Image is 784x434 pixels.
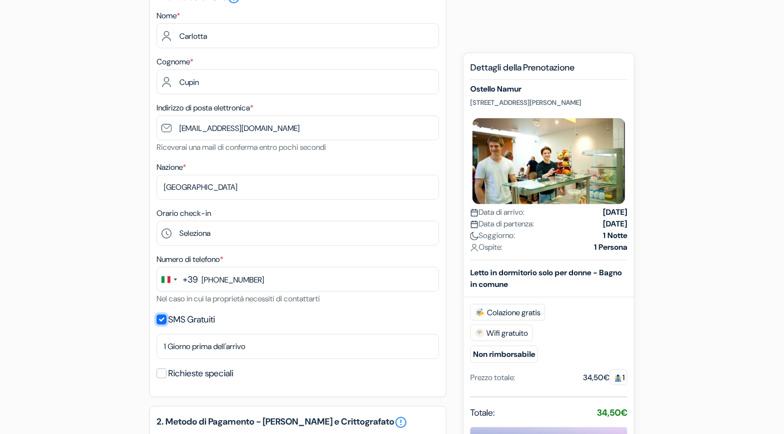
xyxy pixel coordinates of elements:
div: Prezzo totale: [470,372,515,383]
label: Numero di telefono [157,254,223,265]
label: Nome [157,10,180,22]
strong: 1 Notte [603,230,627,241]
div: +39 [183,273,198,286]
input: Inserisci il nome [157,23,439,48]
img: calendar.svg [470,220,479,229]
label: Nazione [157,162,186,173]
small: Non rimborsabile [470,346,538,363]
b: Letto in dormitorio solo per donne - Bagno in comune [470,268,622,289]
h5: Dettagli della Prenotazione [470,62,627,80]
strong: [DATE] [603,218,627,230]
strong: 34,50€ [597,407,627,418]
span: Data di arrivo: [470,206,525,218]
img: free_breakfast.svg [475,308,485,317]
span: Ospite: [470,241,502,253]
strong: 1 Persona [594,241,627,253]
img: user_icon.svg [470,244,479,252]
button: Change country, selected Italy (+39) [157,268,198,291]
input: 312 345 6789 [157,267,439,292]
label: SMS Gratuiti [168,312,215,327]
span: Colazione gratis [470,304,545,321]
a: error_outline [394,416,408,429]
span: 1 [610,370,627,385]
strong: [DATE] [603,206,627,218]
img: moon.svg [470,232,479,240]
h5: 2. Metodo di Pagamento - [PERSON_NAME] e Crittografato [157,416,439,429]
input: Inserisci il cognome [157,69,439,94]
img: free_wifi.svg [475,329,484,337]
span: Totale: [470,406,495,420]
label: Cognome [157,56,193,68]
h5: Ostello Namur [470,84,627,94]
span: Soggiorno: [470,230,515,241]
label: Richieste speciali [168,366,233,381]
input: Inserisci il tuo indirizzo email [157,115,439,140]
img: guest.svg [614,374,622,382]
span: Data di partenza: [470,218,534,230]
img: calendar.svg [470,209,479,217]
div: 34,50€ [583,372,627,383]
small: Riceverai una mail di conferma entro pochi secondi [157,142,326,152]
span: Wifi gratuito [470,325,533,341]
small: Nel caso in cui la proprietà necessiti di contattarti [157,294,320,304]
p: [STREET_ADDRESS][PERSON_NAME] [470,98,627,107]
label: Orario check-in [157,208,211,219]
label: Indirizzo di posta elettronica [157,102,253,114]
